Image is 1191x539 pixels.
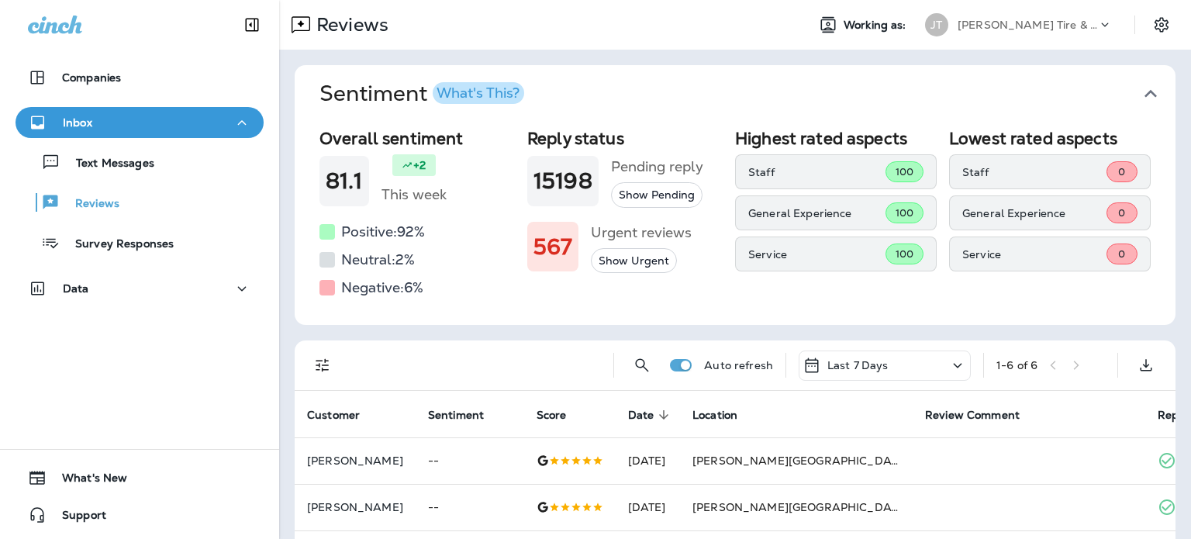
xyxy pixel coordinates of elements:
[341,247,415,272] h5: Neutral: 2 %
[307,350,338,381] button: Filters
[341,275,423,300] h5: Negative: 6 %
[416,484,524,530] td: --
[925,13,948,36] div: JT
[307,409,360,422] span: Customer
[925,409,1020,422] span: Review Comment
[996,359,1037,371] div: 1 - 6 of 6
[310,13,388,36] p: Reviews
[611,154,703,179] h5: Pending reply
[925,408,1040,422] span: Review Comment
[381,182,447,207] h5: This week
[16,499,264,530] button: Support
[16,226,264,259] button: Survey Responses
[60,157,154,171] p: Text Messages
[827,359,889,371] p: Last 7 Days
[437,86,520,100] div: What's This?
[896,247,913,261] span: 100
[627,350,658,381] button: Search Reviews
[1118,247,1125,261] span: 0
[527,129,723,148] h2: Reply status
[533,168,592,194] h1: 15198
[413,157,426,173] p: +2
[748,248,885,261] p: Service
[949,129,1151,148] h2: Lowest rated aspects
[533,234,572,260] h1: 567
[611,182,703,208] button: Show Pending
[896,206,913,219] span: 100
[748,166,885,178] p: Staff
[307,454,403,467] p: [PERSON_NAME]
[16,462,264,493] button: What's New
[307,408,380,422] span: Customer
[60,197,119,212] p: Reviews
[591,248,677,274] button: Show Urgent
[60,237,174,252] p: Survey Responses
[1148,11,1175,39] button: Settings
[433,82,524,104] button: What's This?
[428,409,484,422] span: Sentiment
[16,273,264,304] button: Data
[704,359,773,371] p: Auto refresh
[319,81,524,107] h1: Sentiment
[1118,206,1125,219] span: 0
[628,408,675,422] span: Date
[958,19,1097,31] p: [PERSON_NAME] Tire & Auto
[319,129,515,148] h2: Overall sentiment
[428,408,504,422] span: Sentiment
[416,437,524,484] td: --
[692,409,737,422] span: Location
[295,123,1175,325] div: SentimentWhat's This?
[692,454,909,468] span: [PERSON_NAME][GEOGRAPHIC_DATA]
[16,62,264,93] button: Companies
[16,186,264,219] button: Reviews
[47,472,127,490] span: What's New
[326,168,363,194] h1: 81.1
[735,129,937,148] h2: Highest rated aspects
[16,107,264,138] button: Inbox
[616,484,681,530] td: [DATE]
[591,220,692,245] h5: Urgent reviews
[62,71,121,84] p: Companies
[341,219,425,244] h5: Positive: 92 %
[307,501,403,513] p: [PERSON_NAME]
[962,207,1106,219] p: General Experience
[63,116,92,129] p: Inbox
[692,408,758,422] span: Location
[616,437,681,484] td: [DATE]
[1118,165,1125,178] span: 0
[628,409,654,422] span: Date
[896,165,913,178] span: 100
[16,146,264,178] button: Text Messages
[962,166,1106,178] p: Staff
[307,65,1188,123] button: SentimentWhat's This?
[230,9,274,40] button: Collapse Sidebar
[962,248,1106,261] p: Service
[63,282,89,295] p: Data
[692,500,909,514] span: [PERSON_NAME][GEOGRAPHIC_DATA]
[537,408,587,422] span: Score
[47,509,106,527] span: Support
[537,409,567,422] span: Score
[1131,350,1162,381] button: Export as CSV
[844,19,910,32] span: Working as:
[748,207,885,219] p: General Experience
